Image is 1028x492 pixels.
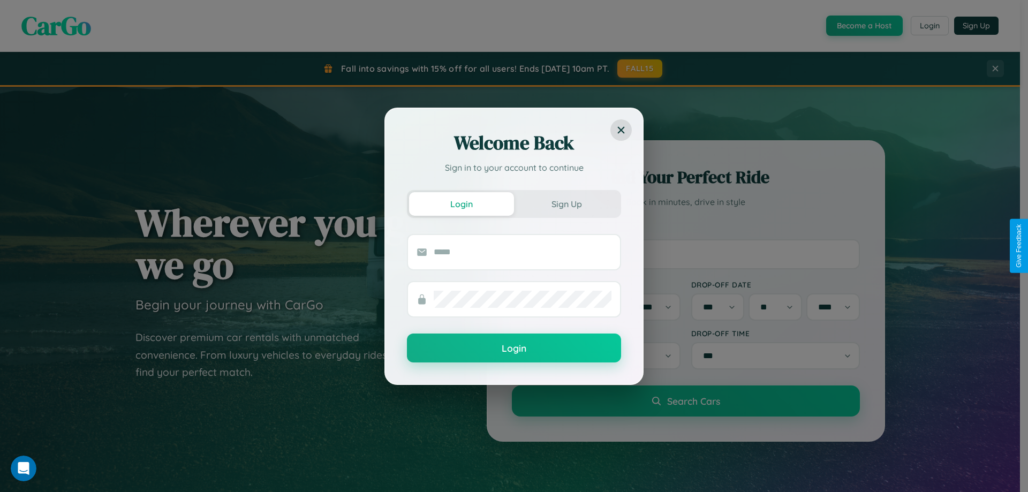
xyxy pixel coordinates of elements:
[11,456,36,481] iframe: Intercom live chat
[409,192,514,216] button: Login
[407,161,621,174] p: Sign in to your account to continue
[407,334,621,362] button: Login
[1015,224,1023,268] div: Give Feedback
[514,192,619,216] button: Sign Up
[407,130,621,156] h2: Welcome Back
